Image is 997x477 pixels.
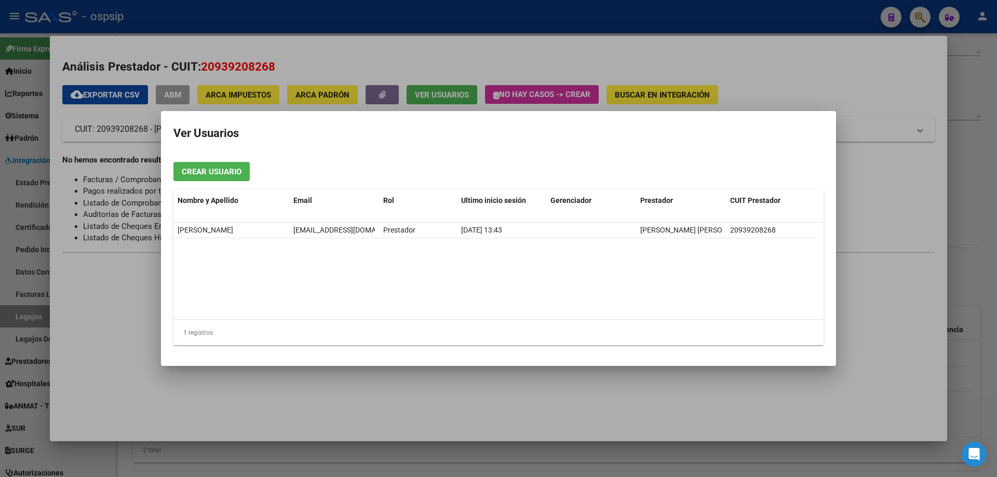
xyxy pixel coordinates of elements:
span: remisesbaires_21@yahoo.com.ar [293,226,409,234]
span: 20939208268 [730,226,776,234]
button: Crear Usuario [173,162,250,181]
span: [DATE] 13:43 [461,226,502,234]
span: Rol [383,196,394,205]
datatable-header-cell: Email [289,189,379,212]
div: Open Intercom Messenger [962,442,987,467]
datatable-header-cell: Prestador [636,189,726,212]
span: Prestador [640,196,673,205]
span: Crear Usuario [182,167,241,176]
span: Gerenciador [550,196,591,205]
span: [PERSON_NAME] [178,226,233,234]
datatable-header-cell: Rol [379,189,457,212]
datatable-header-cell: Nombre y Apellido [173,189,289,212]
h2: Ver Usuarios [173,124,824,143]
span: Ultimo inicio sesión [461,196,526,205]
span: Email [293,196,312,205]
datatable-header-cell: Gerenciador [546,189,636,212]
span: [PERSON_NAME] [PERSON_NAME] [640,226,753,234]
datatable-header-cell: Ultimo inicio sesión [457,189,547,212]
span: Prestador [383,226,415,234]
datatable-header-cell: CUIT Prestador [726,189,816,212]
span: CUIT Prestador [730,196,780,205]
span: Nombre y Apellido [178,196,238,205]
div: 1 registros [173,320,824,346]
